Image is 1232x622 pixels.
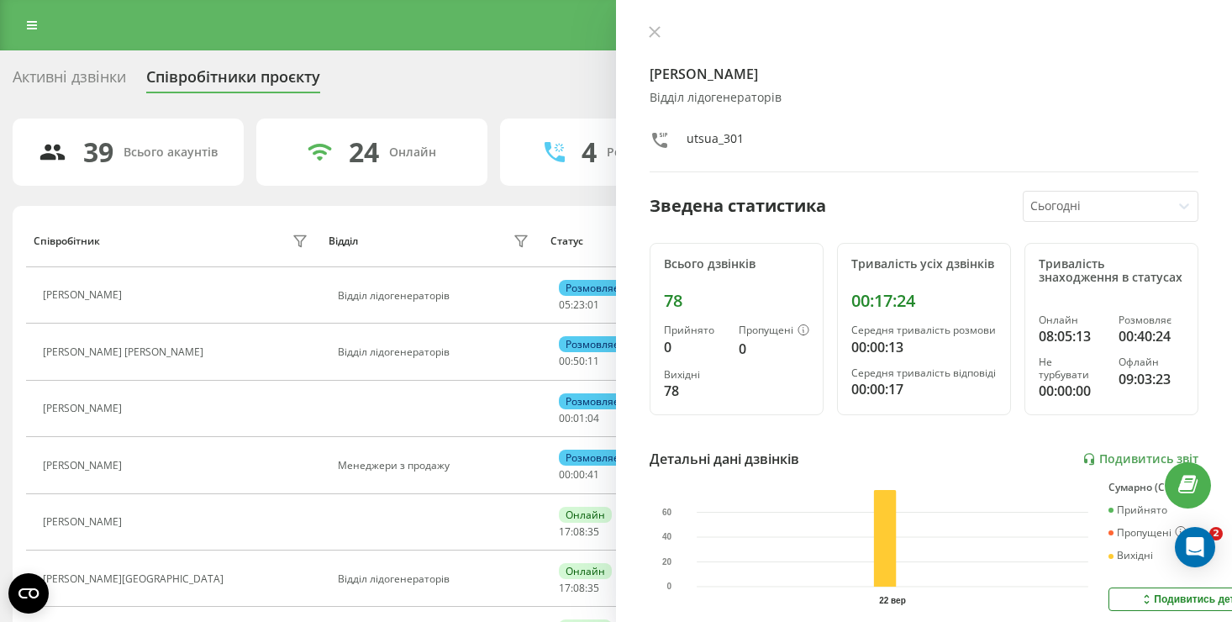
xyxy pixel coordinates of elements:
[559,413,599,424] div: : :
[664,369,725,381] div: Вихідні
[879,596,906,605] text: 22 вер
[1119,356,1185,368] div: Офлайн
[559,356,599,367] div: : :
[559,467,571,482] span: 00
[650,193,826,219] div: Зведена статистика
[667,582,672,591] text: 0
[664,324,725,336] div: Прийнято
[573,298,585,312] span: 23
[1119,369,1185,389] div: 09:03:23
[650,64,1198,84] h4: [PERSON_NAME]
[559,507,612,523] div: Онлайн
[662,508,672,517] text: 60
[573,467,585,482] span: 00
[146,68,320,94] div: Співробітники проєкту
[851,257,997,271] div: Тривалість усіх дзвінків
[607,145,688,160] div: Розмовляють
[559,526,599,538] div: : :
[338,573,533,585] div: Відділ лідогенераторів
[559,298,571,312] span: 05
[573,411,585,425] span: 01
[34,235,100,247] div: Співробітник
[1209,527,1223,540] span: 2
[587,581,599,595] span: 35
[664,381,725,401] div: 78
[851,379,997,399] div: 00:00:17
[851,291,997,311] div: 00:17:24
[1039,257,1184,286] div: Тривалість знаходження в статусах
[43,460,126,472] div: [PERSON_NAME]
[13,68,126,94] div: Активні дзвінки
[650,91,1198,105] div: Відділ лідогенераторів
[1119,314,1185,326] div: Розмовляє
[851,324,997,336] div: Середня тривалість розмови
[573,354,585,368] span: 50
[559,581,571,595] span: 17
[1108,504,1167,516] div: Прийнято
[329,235,358,247] div: Відділ
[389,145,436,160] div: Онлайн
[559,393,625,409] div: Розмовляє
[8,573,49,614] button: Open CMP widget
[1175,527,1215,567] div: Open Intercom Messenger
[559,563,612,579] div: Онлайн
[662,532,672,541] text: 40
[587,467,599,482] span: 41
[650,449,799,469] div: Детальні дані дзвінків
[587,354,599,368] span: 11
[851,367,997,379] div: Середня тривалість відповіді
[83,136,113,168] div: 39
[573,524,585,539] span: 08
[559,354,571,368] span: 00
[349,136,379,168] div: 24
[559,469,599,481] div: : :
[559,299,599,311] div: : :
[43,289,126,301] div: [PERSON_NAME]
[338,460,533,472] div: Менеджери з продажу
[582,136,597,168] div: 4
[550,235,583,247] div: Статус
[559,411,571,425] span: 00
[739,339,809,359] div: 0
[587,411,599,425] span: 04
[338,346,533,358] div: Відділ лідогенераторів
[1039,381,1105,401] div: 00:00:00
[573,581,585,595] span: 08
[1039,314,1105,326] div: Онлайн
[43,346,208,358] div: [PERSON_NAME] [PERSON_NAME]
[1039,356,1105,381] div: Не турбувати
[664,291,809,311] div: 78
[559,280,625,296] div: Розмовляє
[1119,326,1185,346] div: 00:40:24
[664,337,725,357] div: 0
[1108,526,1187,540] div: Пропущені
[851,337,997,357] div: 00:00:13
[559,524,571,539] span: 17
[43,516,126,528] div: [PERSON_NAME]
[662,557,672,567] text: 20
[739,324,809,338] div: Пропущені
[559,336,625,352] div: Розмовляє
[664,257,809,271] div: Всього дзвінків
[559,582,599,594] div: : :
[687,130,744,155] div: utsua_301
[1039,326,1105,346] div: 08:05:13
[587,524,599,539] span: 35
[1082,452,1198,466] a: Подивитись звіт
[559,450,625,466] div: Розмовляє
[43,573,228,585] div: [PERSON_NAME][GEOGRAPHIC_DATA]
[587,298,599,312] span: 01
[43,403,126,414] div: [PERSON_NAME]
[124,145,218,160] div: Всього акаунтів
[1108,550,1153,561] div: Вихідні
[338,290,533,302] div: Відділ лідогенераторів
